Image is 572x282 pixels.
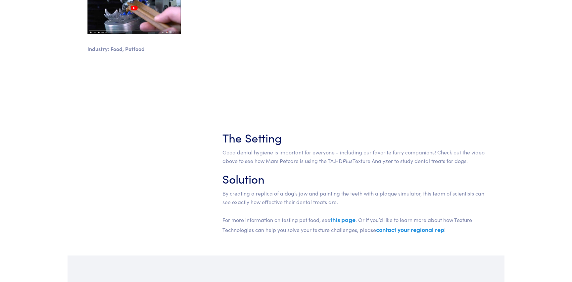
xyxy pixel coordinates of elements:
[330,215,356,224] a: this page
[222,189,485,234] p: By creating a replica of a dog’s jaw and painting the teeth with a plaque simulator, this team of...
[87,45,181,53] p: Industry: Food, Petfood
[376,225,444,234] a: contact your regional rep
[222,129,485,145] h3: The Setting
[222,148,485,165] p: Good dental hygiene is important for everyone - including our favorite furry companions! Check ou...
[222,170,485,187] h3: Solution
[343,157,353,164] em: Plus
